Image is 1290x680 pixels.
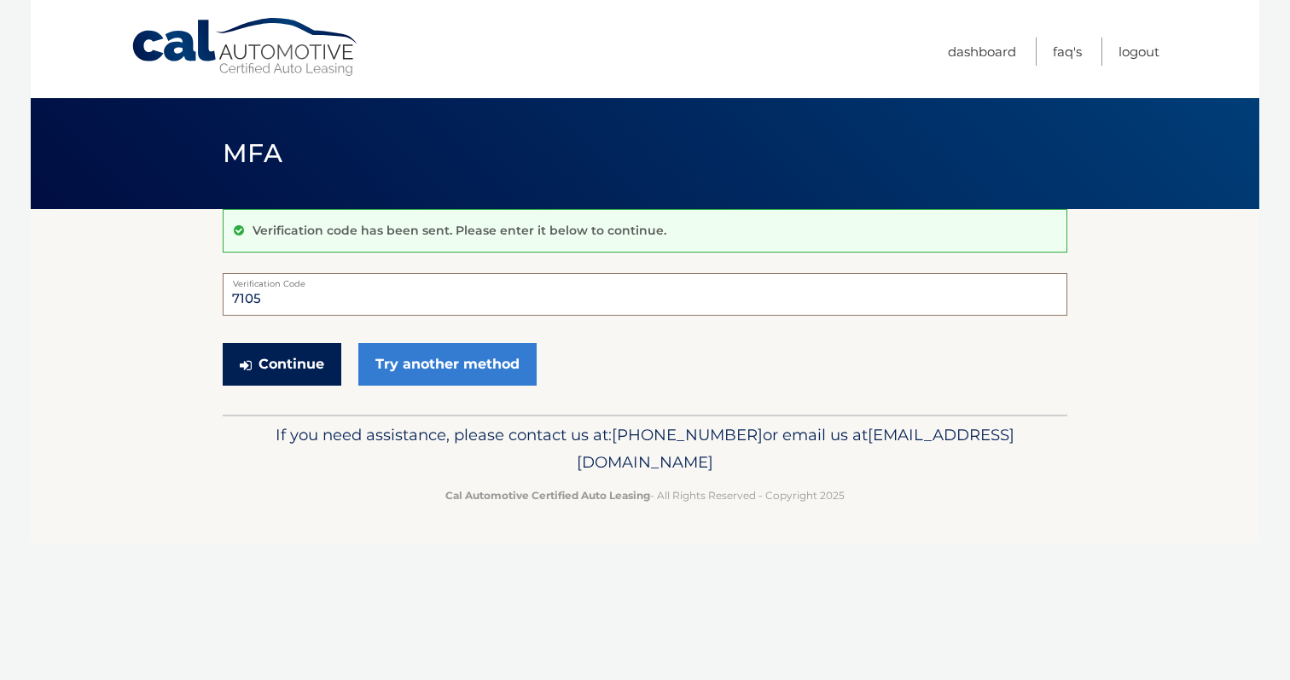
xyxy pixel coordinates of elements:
[234,421,1056,476] p: If you need assistance, please contact us at: or email us at
[234,486,1056,504] p: - All Rights Reserved - Copyright 2025
[1119,38,1159,66] a: Logout
[223,343,341,386] button: Continue
[253,223,666,238] p: Verification code has been sent. Please enter it below to continue.
[612,425,763,445] span: [PHONE_NUMBER]
[223,273,1067,316] input: Verification Code
[445,489,650,502] strong: Cal Automotive Certified Auto Leasing
[223,137,282,169] span: MFA
[358,343,537,386] a: Try another method
[131,17,361,78] a: Cal Automotive
[1053,38,1082,66] a: FAQ's
[577,425,1014,472] span: [EMAIL_ADDRESS][DOMAIN_NAME]
[948,38,1016,66] a: Dashboard
[223,273,1067,287] label: Verification Code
